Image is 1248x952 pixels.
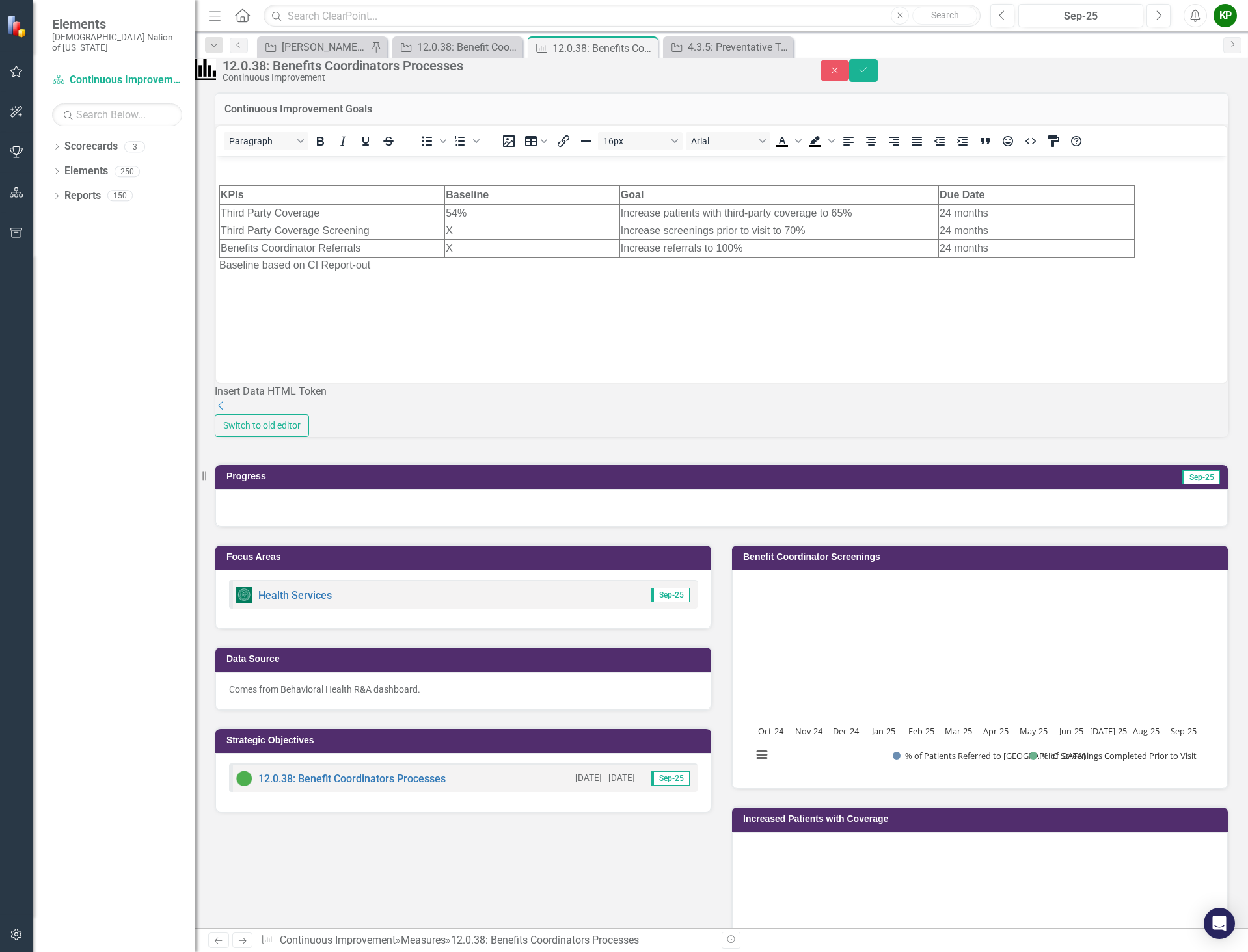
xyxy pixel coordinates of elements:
a: 4.3.5: Preventative Tests [666,39,790,55]
text: Jan-25 [871,725,895,737]
button: Horizontal line [575,132,597,150]
h3: Continuous Improvement Goals [224,103,1219,115]
text: Mar-25 [945,725,972,737]
span: Arial [691,136,755,146]
text: Aug-25 [1133,725,1160,737]
img: ClearPoint Strategy [7,14,29,37]
a: 12.0.38: Benefit Coordinators Processes [258,773,446,785]
button: Blockquote [974,132,996,150]
button: Block Paragraph [224,132,308,150]
svg: Interactive chart [746,580,1209,775]
p: Comes from Behavioral Health R&A dashboard. [229,683,698,696]
span: Sep-25 [651,588,690,602]
button: Font Arial [686,132,770,150]
div: Continuous Improvement [223,73,794,83]
div: 3 [124,141,145,152]
button: Decrease indent [929,132,951,150]
div: Text color Black [771,132,804,150]
div: 12.0.38: Benefits Coordinators Processes [451,934,639,946]
img: CI Action Plan Approved/In Progress [236,771,252,786]
a: Reports [64,189,101,204]
text: Dec-24 [833,725,860,737]
div: Sep-25 [1023,8,1139,24]
button: Increase indent [951,132,973,150]
button: Align left [837,132,860,150]
div: [PERSON_NAME] SO's [282,39,368,55]
button: Strikethrough [377,132,400,150]
button: KP [1214,4,1237,27]
button: Italic [332,132,354,150]
div: » » [261,933,712,948]
button: CSS Editor [1042,132,1065,150]
text: May-25 [1020,725,1048,737]
h3: Data Source [226,654,705,664]
button: Insert/edit link [552,132,575,150]
iframe: Rich Text Area [216,156,1227,383]
div: Open Intercom Messenger [1204,908,1235,939]
button: Help [1065,132,1087,150]
h3: Focus Areas [226,552,705,562]
button: Emojis [997,132,1019,150]
span: Sep-25 [651,771,690,786]
a: Continuous Improvement [280,934,396,946]
span: Search [931,10,959,20]
button: Align center [860,132,882,150]
div: 250 [115,166,140,177]
input: Search Below... [52,103,182,126]
a: Elements [64,164,108,179]
button: Show % of Screenings Completed Prior to Visit [1029,750,1197,761]
div: Chart. Highcharts interactive chart. [746,580,1214,775]
h3: Increased Patients with Coverage [743,814,1221,824]
text: Feb-25 [908,725,934,737]
a: Scorecards [64,139,118,154]
h3: Strategic Objectives [226,735,705,745]
h3: Benefit Coordinator Screenings [743,552,1221,562]
div: 12.0.38: Benefits Coordinators Processes [552,40,655,57]
button: Insert image [498,132,520,150]
button: HTML Editor [1020,132,1042,150]
small: [DATE] - [DATE] [575,772,635,784]
text: Sep-25 [1171,725,1197,737]
div: Insert Data HTML Token [215,384,1228,399]
img: Performance Management [195,59,216,80]
a: 12.0.38: Benefit Coordinators Processes [396,39,519,55]
text: [DATE]-25 [1090,725,1127,737]
button: Switch to old editor [215,414,309,437]
a: Continuous Improvement [52,73,182,88]
small: [DEMOGRAPHIC_DATA] Nation of [US_STATE] [52,32,182,53]
button: Align right [883,132,905,150]
span: Elements [52,16,182,32]
img: Report [236,587,252,603]
button: Font size 16px [598,132,683,150]
button: Sep-25 [1018,4,1143,27]
span: Sep-25 [1182,470,1220,484]
div: 12.0.38: Benefits Coordinators Processes [223,59,794,73]
div: 12.0.38: Benefit Coordinators Processes [417,39,519,55]
a: Measures [401,934,446,946]
button: Search [912,7,977,25]
div: Bullet list [416,132,448,150]
button: Bold [309,132,331,150]
div: Background color Black [804,132,837,150]
text: Jun-25 [1058,725,1083,737]
a: [PERSON_NAME] SO's [260,39,368,55]
button: Underline [355,132,377,150]
button: Table [521,132,552,150]
span: Paragraph [229,136,293,146]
